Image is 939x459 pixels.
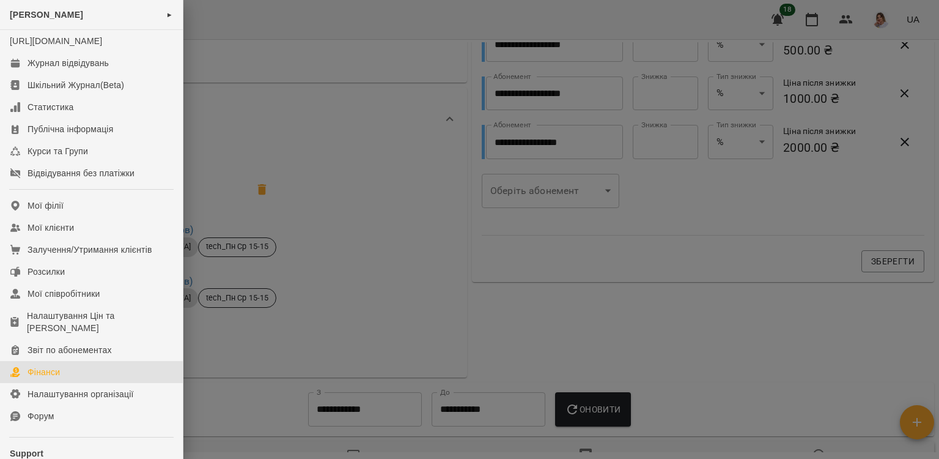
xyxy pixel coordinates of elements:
[28,244,152,256] div: Залучення/Утримання клієнтів
[28,101,74,113] div: Статистика
[28,288,100,300] div: Мої співробітники
[28,410,54,422] div: Форум
[28,222,74,234] div: Мої клієнти
[10,36,102,46] a: [URL][DOMAIN_NAME]
[28,366,60,378] div: Фінанси
[28,123,113,135] div: Публічна інформація
[28,388,134,400] div: Налаштування організації
[166,10,173,20] span: ►
[28,266,65,278] div: Розсилки
[27,310,173,334] div: Налаштування Цін та [PERSON_NAME]
[28,57,109,69] div: Журнал відвідувань
[28,167,134,179] div: Відвідування без платіжки
[10,10,83,20] span: [PERSON_NAME]
[28,200,64,212] div: Мої філії
[28,145,88,157] div: Курси та Групи
[28,79,124,91] div: Шкільний Журнал(Beta)
[28,344,112,356] div: Звіт по абонементах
